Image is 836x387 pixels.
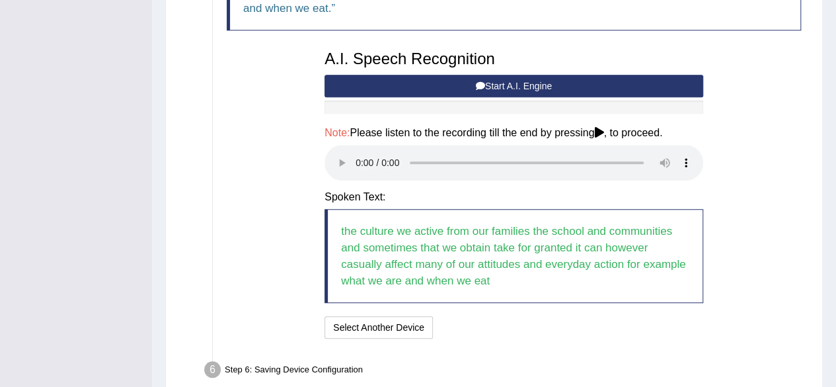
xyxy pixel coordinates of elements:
[324,127,350,138] span: Note:
[324,127,703,139] h4: Please listen to the recording till the end by pressing , to proceed.
[324,209,703,303] blockquote: the culture we active from our families the school and communities and sometimes that we obtain t...
[324,316,433,339] button: Select Another Device
[324,191,703,203] h4: Spoken Text:
[324,75,703,97] button: Start A.I. Engine
[324,50,703,67] h3: A.I. Speech Recognition
[198,357,816,386] div: Step 6: Saving Device Configuration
